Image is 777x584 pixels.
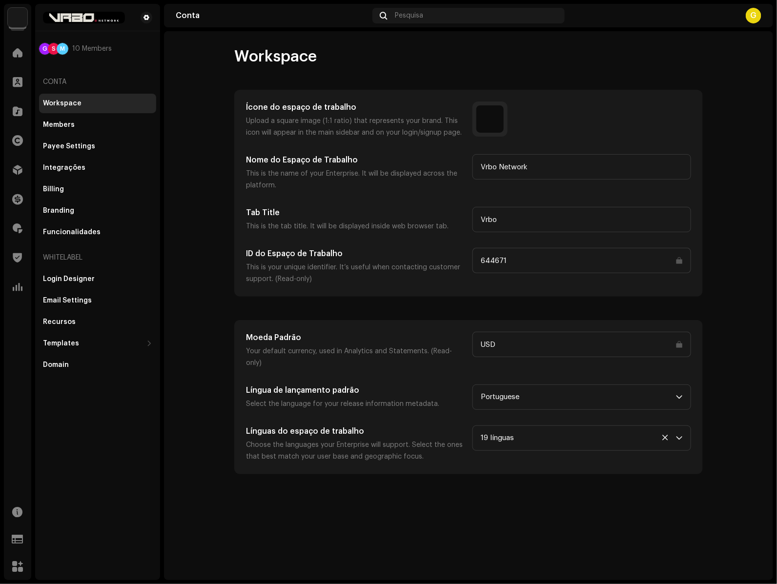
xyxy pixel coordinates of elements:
div: Members [43,121,75,129]
div: Billing [43,185,64,193]
div: Branding [43,207,74,215]
re-m-nav-item: Payee Settings [39,137,156,156]
re-m-nav-item: Email Settings [39,291,156,310]
div: M [57,43,68,55]
re-m-nav-item: Funcionalidades [39,222,156,242]
div: G [39,43,51,55]
div: Templates [43,340,79,347]
re-m-nav-item: Members [39,115,156,135]
div: dropdown trigger [676,385,683,409]
div: G [746,8,761,23]
div: Funcionalidades [43,228,101,236]
span: 10 Members [72,45,112,53]
re-m-nav-item: Recursos [39,312,156,332]
h5: Ícone do espaço de trabalho [246,101,465,113]
img: 6b8d8d1f-bfc2-4dd6-b566-7ad458ba19ab [43,12,125,23]
div: Integrações [43,164,85,172]
re-m-nav-item: Workspace [39,94,156,113]
p: Choose the languages your Enterprise will support. Select the ones that best match your user base... [246,439,465,463]
input: Digite algo... [472,332,691,357]
input: Digite algo... [472,207,691,232]
re-m-nav-item: Branding [39,201,156,221]
span: Workspace [234,47,317,66]
span: Portuguese [481,385,676,409]
div: S [48,43,60,55]
p: This is your unique identifier. It’s useful when contacting customer support. (Read-only) [246,262,465,285]
div: Workspace [43,100,82,107]
input: Digite algo... [472,154,691,180]
p: Select the language for your release information metadata. [246,398,465,410]
re-m-nav-dropdown: Templates [39,334,156,353]
img: 66bce8da-2cef-42a1-a8c4-ff775820a5f9 [8,8,27,27]
h5: Moeda Padrão [246,332,465,343]
h5: ID do Espaço de Trabalho [246,248,465,260]
p: Your default currency, used in Analytics and Statements. (Read-only) [246,345,465,369]
h5: Línguas do espaço de trabalho [246,425,465,437]
re-m-nav-item: Login Designer [39,269,156,289]
re-m-nav-item: Integrações [39,158,156,178]
re-m-nav-item: Domain [39,355,156,375]
div: Login Designer [43,275,95,283]
div: Payee Settings [43,142,95,150]
input: Digite algo... [472,248,691,273]
p: This is the name of your Enterprise. It will be displayed across the platform. [246,168,465,191]
re-a-nav-header: Conta [39,70,156,94]
div: 19 línguas [481,426,676,450]
re-a-nav-header: Whitelabel [39,246,156,269]
h5: Nome do Espaço de Trabalho [246,154,465,166]
p: This is the tab title. It will be displayed inside web browser tab. [246,221,465,232]
div: Recursos [43,318,76,326]
h5: Língua de lançamento padrão [246,384,465,396]
div: Domain [43,361,69,369]
div: Conta [176,12,368,20]
re-m-nav-item: Billing [39,180,156,199]
span: Pesquisa [395,12,424,20]
div: Email Settings [43,297,92,304]
p: Upload a square image (1:1 ratio) that represents your brand. This icon will appear in the main s... [246,115,465,139]
h5: Tab Title [246,207,465,219]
